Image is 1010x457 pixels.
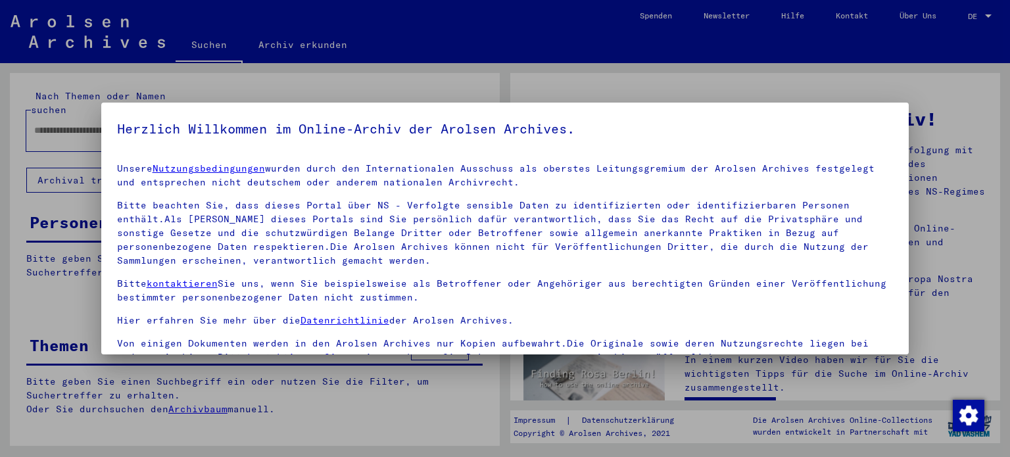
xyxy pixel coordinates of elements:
h5: Herzlich Willkommen im Online-Archiv der Arolsen Archives. [117,118,894,139]
div: Zustimmung ändern [952,399,984,431]
a: Datenrichtlinie [301,314,389,326]
img: Zustimmung ändern [953,400,984,431]
p: Hier erfahren Sie mehr über die der Arolsen Archives. [117,314,894,327]
a: kontaktieren [147,277,218,289]
a: Nutzungsbedingungen [153,162,265,174]
p: Von einigen Dokumenten werden in den Arolsen Archives nur Kopien aufbewahrt.Die Originale sowie d... [117,337,894,364]
p: Unsere wurden durch den Internationalen Ausschuss als oberstes Leitungsgremium der Arolsen Archiv... [117,162,894,189]
a: kontaktieren Sie uns [247,351,366,363]
p: Bitte beachten Sie, dass dieses Portal über NS - Verfolgte sensible Daten zu identifizierten oder... [117,199,894,268]
p: Bitte Sie uns, wenn Sie beispielsweise als Betroffener oder Angehöriger aus berechtigten Gründen ... [117,277,894,304]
